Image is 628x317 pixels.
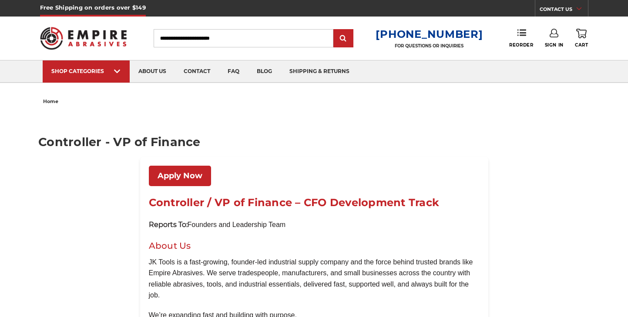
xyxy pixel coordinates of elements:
a: Reorder [509,29,533,47]
p: JK Tools is a fast-growing, founder-led industrial supply company and the force behind trusted br... [149,257,480,301]
h1: Controller - VP of Finance [38,136,590,148]
strong: Reports To: [149,220,188,229]
span: Reorder [509,42,533,48]
a: blog [248,60,281,83]
input: Submit [335,30,352,47]
a: CONTACT US [540,4,588,17]
a: Apply Now [149,166,211,186]
h1: Controller / VP of Finance – CFO Development Track [149,195,480,210]
a: about us [130,60,175,83]
a: [PHONE_NUMBER] [376,28,483,40]
a: Cart [575,29,588,48]
a: shipping & returns [281,60,358,83]
p: FOR QUESTIONS OR INQUIRIES [376,43,483,49]
p: Founders and Leadership Team [149,219,480,230]
span: Sign In [545,42,564,48]
span: Cart [575,42,588,48]
img: Empire Abrasives [40,21,127,55]
a: contact [175,60,219,83]
a: faq [219,60,248,83]
h2: About Us [149,239,480,252]
span: home [43,98,58,104]
div: SHOP CATEGORIES [51,68,121,74]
